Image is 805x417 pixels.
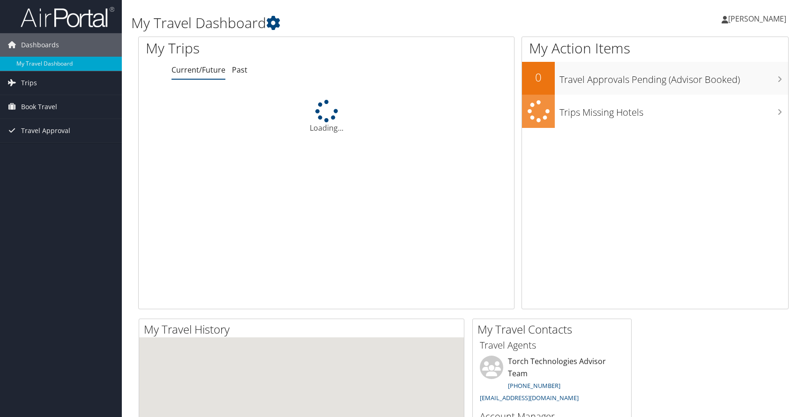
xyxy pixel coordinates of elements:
span: [PERSON_NAME] [728,14,786,24]
h2: My Travel History [144,321,464,337]
a: [PHONE_NUMBER] [508,381,560,390]
span: Dashboards [21,33,59,57]
a: [EMAIL_ADDRESS][DOMAIN_NAME] [480,394,579,402]
h1: My Action Items [522,38,788,58]
span: Trips [21,71,37,95]
h3: Trips Missing Hotels [559,101,788,119]
a: 0Travel Approvals Pending (Advisor Booked) [522,62,788,95]
h3: Travel Agents [480,339,624,352]
h2: My Travel Contacts [477,321,631,337]
span: Book Travel [21,95,57,119]
a: Trips Missing Hotels [522,95,788,128]
a: [PERSON_NAME] [722,5,796,33]
h1: My Travel Dashboard [131,13,574,33]
h3: Travel Approvals Pending (Advisor Booked) [559,68,788,86]
li: Torch Technologies Advisor Team [475,356,629,406]
h1: My Trips [146,38,350,58]
span: Travel Approval [21,119,70,142]
a: Current/Future [171,65,225,75]
div: Loading... [139,100,514,134]
a: Past [232,65,247,75]
img: airportal-logo.png [21,6,114,28]
h2: 0 [522,69,555,85]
